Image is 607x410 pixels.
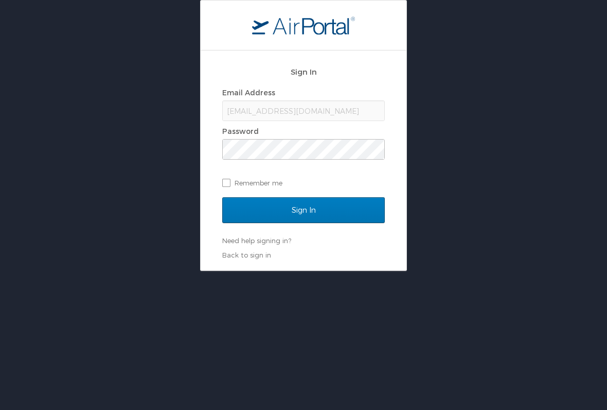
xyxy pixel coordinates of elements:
label: Email Address [222,88,275,97]
a: Back to sign in [222,251,271,259]
a: Need help signing in? [222,236,291,245]
input: Sign In [222,197,385,223]
label: Password [222,127,259,135]
label: Remember me [222,175,385,191]
h2: Sign In [222,66,385,78]
img: logo [252,16,355,35]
